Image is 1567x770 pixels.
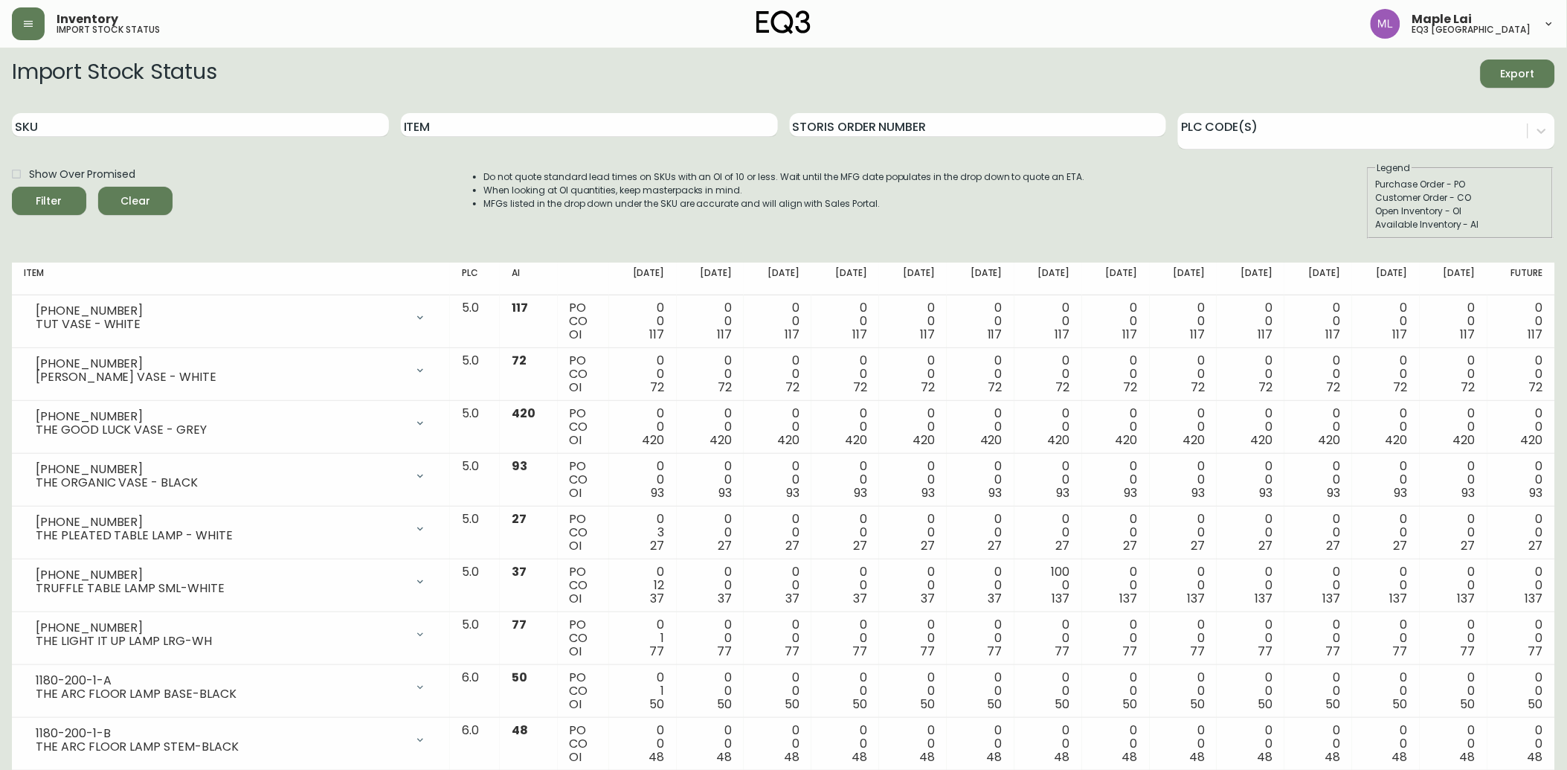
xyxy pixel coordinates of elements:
div: 0 0 [1364,407,1408,447]
th: [DATE] [1352,263,1420,295]
span: 77 [1393,643,1408,660]
div: [PHONE_NUMBER] [36,621,405,635]
span: 137 [1052,590,1070,607]
div: 0 0 [1094,301,1138,341]
div: Available Inventory - AI [1376,218,1545,231]
span: 27 [1529,537,1543,554]
span: 77 [1258,643,1272,660]
div: [PHONE_NUMBER] [36,304,405,318]
span: 37 [988,590,1003,607]
li: When looking at OI quantities, keep masterpacks in mind. [484,184,1085,197]
span: 420 [1116,431,1138,449]
div: 0 0 [1094,618,1138,658]
span: 420 [1318,431,1340,449]
div: 0 0 [1296,460,1340,500]
td: 5.0 [450,507,500,559]
div: [PHONE_NUMBER]THE GOOD LUCK VASE - GREY [24,407,438,440]
span: 93 [854,484,867,501]
span: 77 [852,643,867,660]
span: 117 [785,326,799,343]
div: 0 0 [891,671,935,711]
div: 0 0 [1229,354,1272,394]
span: 27 [853,537,867,554]
span: 37 [785,590,799,607]
span: 117 [650,326,665,343]
span: 27 [921,537,935,554]
div: 0 0 [1499,301,1543,341]
div: 0 0 [891,513,935,553]
span: 72 [785,379,799,396]
div: 0 0 [1296,565,1340,606]
div: 0 0 [1364,513,1408,553]
span: 117 [1258,326,1272,343]
div: Purchase Order - PO [1376,178,1545,191]
span: 77 [1461,643,1476,660]
div: 0 0 [959,618,1003,658]
span: 93 [512,458,527,475]
span: 72 [988,379,1003,396]
div: 0 0 [823,407,867,447]
span: 27 [988,537,1003,554]
div: 0 0 [1026,460,1070,500]
div: [PHONE_NUMBER]THE ORGANIC VASE - BLACK [24,460,438,493]
span: 72 [1258,379,1272,396]
span: 27 [1124,537,1138,554]
span: 27 [1326,537,1340,554]
div: 0 0 [756,618,799,658]
span: 117 [1461,326,1476,343]
span: 117 [1123,326,1138,343]
div: 0 0 [689,565,733,606]
th: [DATE] [1014,263,1082,295]
td: 5.0 [450,295,500,348]
span: 93 [1462,484,1476,501]
span: 50 [512,669,527,686]
th: [DATE] [1082,263,1150,295]
span: OI [570,484,582,501]
span: 420 [913,431,935,449]
div: 0 12 [621,565,665,606]
td: 5.0 [450,454,500,507]
span: 93 [1530,484,1543,501]
div: 0 0 [1296,354,1340,394]
div: 0 0 [1296,301,1340,341]
span: 93 [1394,484,1408,501]
div: 0 0 [689,301,733,341]
div: 0 0 [1162,460,1206,500]
span: 77 [1055,643,1070,660]
div: 0 0 [1364,301,1408,341]
span: 137 [1120,590,1138,607]
div: 0 0 [823,565,867,606]
span: 72 [1461,379,1476,396]
span: 37 [718,590,733,607]
div: 0 0 [1094,407,1138,447]
span: 117 [1191,326,1206,343]
th: [DATE] [879,263,947,295]
span: 72 [512,352,527,369]
span: 27 [718,537,733,554]
div: 0 0 [689,354,733,394]
span: 117 [512,299,528,316]
span: 72 [1191,379,1206,396]
span: 117 [852,326,867,343]
div: 0 0 [1026,354,1070,394]
div: 0 0 [823,671,867,711]
span: 137 [1458,590,1476,607]
div: 0 0 [1162,513,1206,553]
div: 0 0 [1229,301,1272,341]
div: 0 0 [1499,407,1543,447]
div: 0 0 [756,460,799,500]
span: OI [570,590,582,607]
span: 77 [1123,643,1138,660]
img: logo [756,10,811,34]
span: Clear [110,192,161,211]
div: 0 0 [1432,460,1476,500]
div: 0 0 [1229,618,1272,658]
span: 77 [988,643,1003,660]
div: 0 0 [1162,301,1206,341]
div: 0 0 [823,513,867,553]
div: 0 0 [1026,671,1070,711]
span: 72 [651,379,665,396]
div: 0 0 [1094,565,1138,606]
div: 0 0 [621,301,665,341]
div: 0 0 [1229,565,1272,606]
